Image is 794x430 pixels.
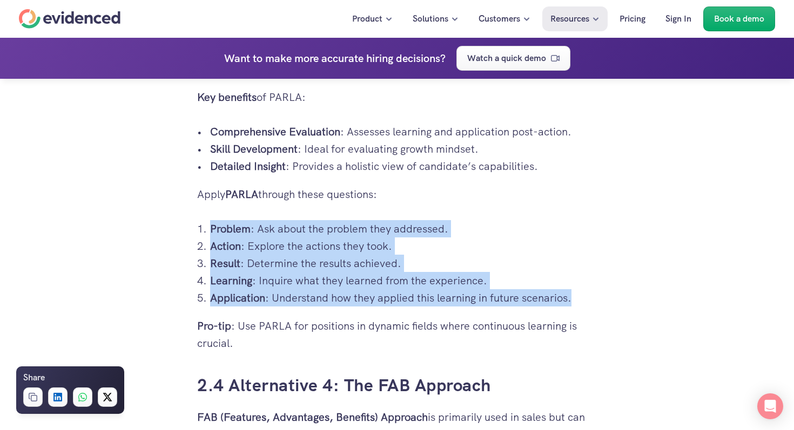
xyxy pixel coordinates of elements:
[210,222,251,236] strong: Problem
[703,6,775,31] a: Book a demo
[467,51,546,65] p: Watch a quick demo
[210,239,241,253] strong: Action
[210,291,265,305] strong: Application
[197,410,428,424] strong: FAB (Features, Advantages, Benefits) Approach
[225,187,258,201] strong: PARLA
[210,272,597,289] p: : Inquire what they learned from the experience.
[23,371,45,385] h6: Share
[456,46,570,71] a: Watch a quick demo
[665,12,691,26] p: Sign In
[210,123,597,140] p: : Assesses learning and application post-action.
[210,289,597,306] p: : Understand how they applied this learning in future scenarios.
[210,274,252,288] strong: Learning
[757,393,783,419] div: Open Intercom Messenger
[197,88,597,106] p: of PARLA:
[197,90,257,104] strong: Key benefits
[210,140,597,158] p: : Ideal for evaluating growth mindset.
[210,159,286,173] strong: Detailed Insight
[197,374,491,397] a: 2.4 Alternative 4: The FAB Approach
[352,12,382,26] p: Product
[210,220,597,237] p: : Ask about the problem they addressed.
[714,12,764,26] p: Book a demo
[620,12,645,26] p: Pricing
[197,317,597,352] p: : Use PARLA for positions in dynamic fields where continuous learning is crucial.
[479,12,520,26] p: Customers
[413,12,448,26] p: Solutions
[210,142,298,156] strong: Skill Development
[197,319,231,333] strong: Pro-tip
[19,9,120,29] a: Home
[210,237,597,255] p: : Explore the actions they took.
[611,6,654,31] a: Pricing
[210,255,597,272] p: : Determine the results achieved.
[550,12,589,26] p: Resources
[657,6,699,31] a: Sign In
[210,158,597,175] p: : Provides a holistic view of candidate’s capabilities.
[197,186,597,203] p: Apply through these questions:
[210,125,340,139] strong: Comprehensive Evaluation
[210,256,240,270] strong: Result
[224,50,446,67] h4: Want to make more accurate hiring decisions?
